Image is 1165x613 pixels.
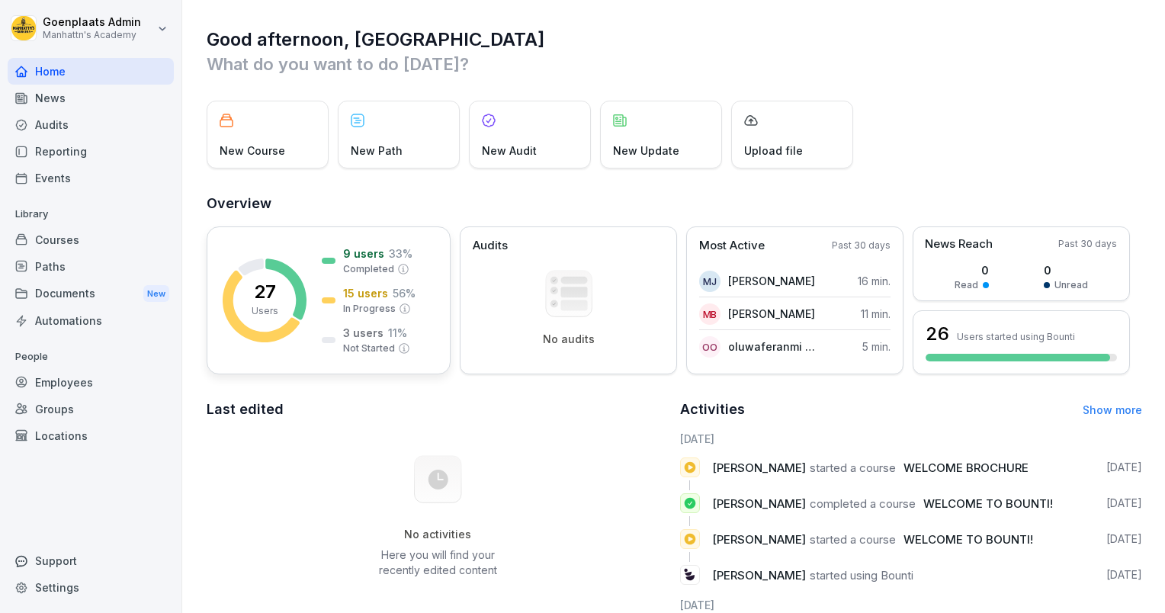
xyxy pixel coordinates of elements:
[955,278,978,292] p: Read
[143,285,169,303] div: New
[861,306,891,322] p: 11 min.
[8,307,174,334] a: Automations
[712,461,806,475] span: [PERSON_NAME]
[207,27,1142,52] h1: Good afternoon, [GEOGRAPHIC_DATA]
[1058,237,1117,251] p: Past 30 days
[680,399,745,420] h2: Activities
[254,283,276,301] p: 27
[343,246,384,262] p: 9 users
[1054,278,1088,292] p: Unread
[680,597,1143,613] h6: [DATE]
[252,304,278,318] p: Users
[1044,262,1088,278] p: 0
[712,496,806,511] span: [PERSON_NAME]
[389,246,412,262] p: 33 %
[8,574,174,601] a: Settings
[220,143,285,159] p: New Course
[361,547,515,578] p: Here you will find your recently edited content
[699,336,721,358] div: oO
[8,202,174,226] p: Library
[1083,403,1142,416] a: Show more
[923,496,1053,511] span: WELCOME TO BOUNTI!
[343,262,394,276] p: Completed
[8,345,174,369] p: People
[8,138,174,165] a: Reporting
[343,285,388,301] p: 15 users
[8,396,174,422] a: Groups
[8,422,174,449] a: Locations
[957,331,1075,342] p: Users started using Bounti
[1106,460,1142,475] p: [DATE]
[8,226,174,253] a: Courses
[393,285,416,301] p: 56 %
[543,332,595,346] p: No audits
[361,528,515,541] h5: No activities
[43,30,141,40] p: Manhattn's Academy
[613,143,679,159] p: New Update
[8,165,174,191] a: Events
[207,193,1142,214] h2: Overview
[351,143,403,159] p: New Path
[343,325,384,341] p: 3 users
[388,325,407,341] p: 11 %
[699,237,765,255] p: Most Active
[712,532,806,547] span: [PERSON_NAME]
[858,273,891,289] p: 16 min.
[8,85,174,111] a: News
[482,143,537,159] p: New Audit
[926,321,949,347] h3: 26
[699,271,721,292] div: MJ
[728,306,815,322] p: [PERSON_NAME]
[862,339,891,355] p: 5 min.
[728,339,816,355] p: oluwaferanmi Itunu Ogunfuye
[8,253,174,280] a: Paths
[680,431,1143,447] h6: [DATE]
[343,342,395,355] p: Not Started
[207,399,669,420] h2: Last edited
[8,280,174,308] div: Documents
[955,262,989,278] p: 0
[699,303,721,325] div: MB
[832,239,891,252] p: Past 30 days
[925,236,993,253] p: News Reach
[8,280,174,308] a: DocumentsNew
[903,461,1029,475] span: WELCOME BROCHURE
[473,237,508,255] p: Audits
[8,111,174,138] a: Audits
[8,547,174,574] div: Support
[1106,567,1142,583] p: [DATE]
[810,568,913,583] span: started using Bounti
[207,52,1142,76] p: What do you want to do [DATE]?
[728,273,815,289] p: [PERSON_NAME]
[8,58,174,85] a: Home
[903,532,1033,547] span: WELCOME TO BOUNTI!
[1106,496,1142,511] p: [DATE]
[1106,531,1142,547] p: [DATE]
[810,461,896,475] span: started a course
[810,496,916,511] span: completed a course
[43,16,141,29] p: Goenplaats Admin
[810,532,896,547] span: started a course
[8,369,174,396] a: Employees
[712,568,806,583] span: [PERSON_NAME]
[744,143,803,159] p: Upload file
[343,302,396,316] p: In Progress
